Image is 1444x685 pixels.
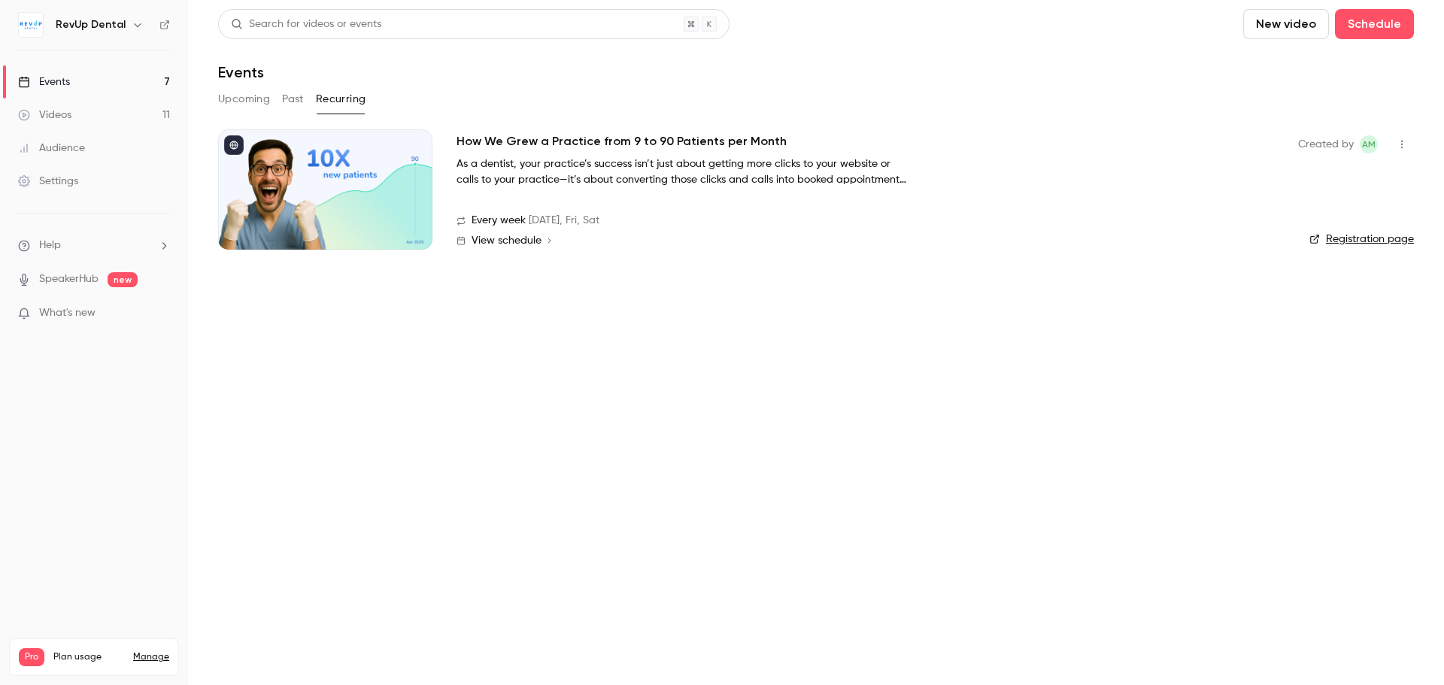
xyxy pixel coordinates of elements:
[18,141,85,156] div: Audience
[1309,232,1414,247] a: Registration page
[18,108,71,123] div: Videos
[133,651,169,663] a: Manage
[53,651,124,663] span: Plan usage
[108,272,138,287] span: new
[218,63,264,81] h1: Events
[316,87,366,111] button: Recurring
[231,17,381,32] div: Search for videos or events
[282,87,304,111] button: Past
[472,235,541,246] span: View schedule
[457,156,908,188] p: As a dentist, your practice’s success isn’t just about getting more clicks to your website or cal...
[457,132,787,150] a: How We Grew a Practice from 9 to 90 Patients per Month
[529,213,599,229] span: [DATE], Fri, Sat
[1243,9,1329,39] button: New video
[1362,135,1376,153] span: AM
[472,213,526,229] span: Every week
[19,648,44,666] span: Pro
[18,174,78,189] div: Settings
[1360,135,1378,153] span: Adrian Mihai
[39,238,61,253] span: Help
[39,305,96,321] span: What's new
[39,271,99,287] a: SpeakerHub
[56,17,126,32] h6: RevUp Dental
[18,238,170,253] li: help-dropdown-opener
[457,235,1274,247] a: View schedule
[1335,9,1414,39] button: Schedule
[218,87,270,111] button: Upcoming
[1298,135,1354,153] span: Created by
[19,13,43,37] img: RevUp Dental
[18,74,70,89] div: Events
